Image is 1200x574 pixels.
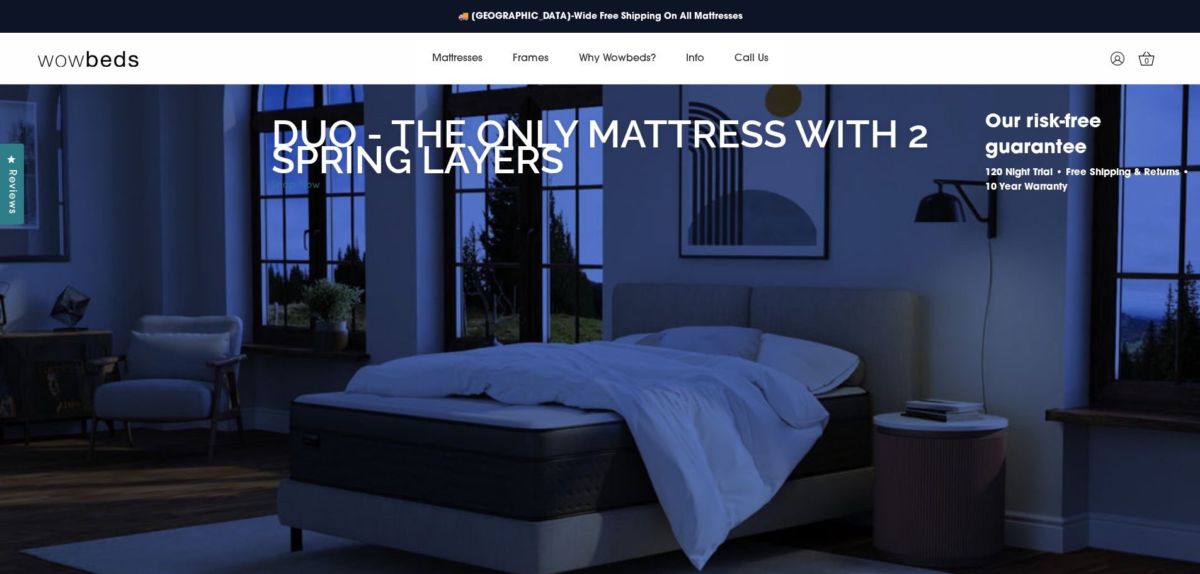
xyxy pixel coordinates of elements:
[38,50,139,67] img: Wow Beds Logo
[452,4,749,30] a: 🚚 [GEOGRAPHIC_DATA]-Wide Free Shipping On All Mattresses
[1141,55,1153,68] span: 0
[1131,43,1162,74] a: 0
[271,181,321,190] a: Shop Now
[719,41,784,76] a: Call Us
[417,41,498,76] a: Mattresses
[271,121,979,173] h2: Duo - the only mattress with 2 spring layers
[3,169,20,214] span: Reviews
[985,166,1199,195] h4: 120 Night Trial • Free Shipping & Returns • 10 Year Warranty
[671,41,719,76] a: Info
[564,41,671,76] a: Why Wowbeds?
[498,41,564,76] a: Frames
[985,110,1199,161] h2: Our risk-free guarantee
